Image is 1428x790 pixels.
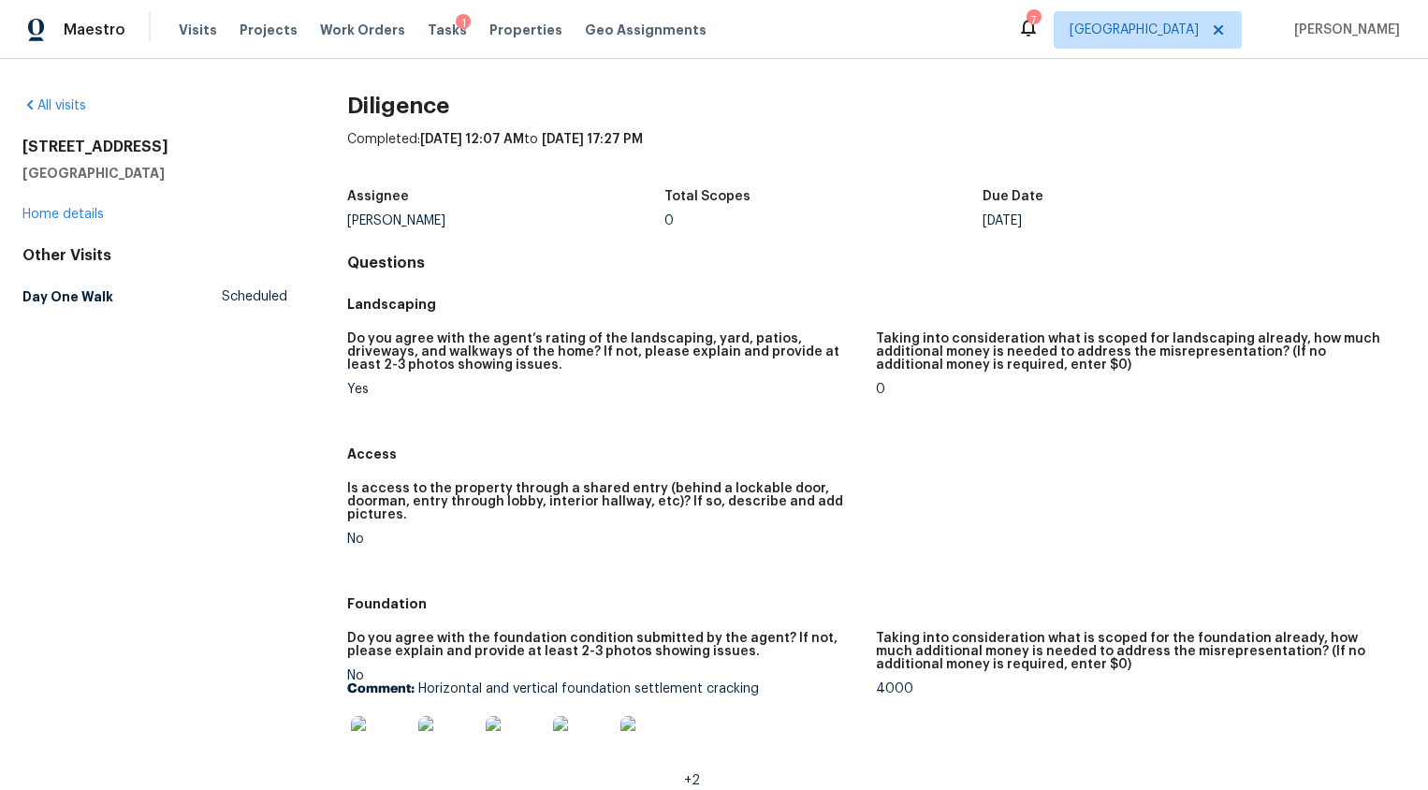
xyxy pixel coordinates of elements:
h5: Foundation [347,594,1406,613]
span: Properties [489,21,562,39]
h4: Questions [347,254,1406,272]
div: No [347,533,862,546]
h2: Diligence [347,96,1406,115]
div: [DATE] [983,214,1300,227]
div: Completed: to [347,130,1406,179]
a: All visits [22,99,86,112]
div: 4000 [876,682,1391,695]
span: +2 [684,774,700,787]
h5: Landscaping [347,295,1406,314]
h5: Day One Walk [22,287,113,306]
h5: Do you agree with the agent’s rating of the landscaping, yard, patios, driveways, and walkways of... [347,332,862,372]
span: [PERSON_NAME] [1287,21,1400,39]
h5: Total Scopes [664,190,750,203]
h5: Due Date [983,190,1043,203]
b: Comment: [347,682,415,695]
span: Tasks [428,23,467,37]
h5: Is access to the property through a shared entry (behind a lockable door, doorman, entry through ... [347,482,862,521]
div: 1 [456,14,471,33]
div: Other Visits [22,246,287,265]
span: [DATE] 12:07 AM [420,133,524,146]
h5: Taking into consideration what is scoped for the foundation already, how much additional money is... [876,632,1391,671]
div: Yes [347,383,862,396]
span: Work Orders [320,21,405,39]
p: Horizontal and vertical foundation settlement cracking [347,682,862,695]
span: [GEOGRAPHIC_DATA] [1070,21,1199,39]
div: 7 [1027,11,1040,30]
a: Home details [22,208,104,221]
span: [DATE] 17:27 PM [542,133,643,146]
h5: [GEOGRAPHIC_DATA] [22,164,287,183]
h2: [STREET_ADDRESS] [22,138,287,156]
h5: Taking into consideration what is scoped for landscaping already, how much additional money is ne... [876,332,1391,372]
div: 0 [876,383,1391,396]
div: [PERSON_NAME] [347,214,664,227]
span: Scheduled [222,287,287,306]
span: Geo Assignments [585,21,707,39]
div: 0 [664,214,982,227]
h5: Assignee [347,190,409,203]
div: No [347,669,862,787]
h5: Do you agree with the foundation condition submitted by the agent? If not, please explain and pro... [347,632,862,658]
span: Projects [240,21,298,39]
span: Maestro [64,21,125,39]
span: Visits [179,21,217,39]
a: Day One WalkScheduled [22,280,287,314]
h5: Access [347,445,1406,463]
